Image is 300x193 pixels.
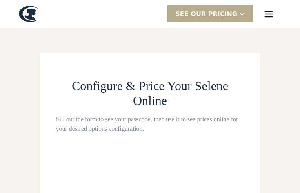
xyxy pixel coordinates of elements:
[19,6,38,22] a: home
[56,115,244,133] div: Fill out the form to see your passcode, then use it to see prices online for your desired options...
[72,79,228,108] span: Configure & Price Your Selene Online
[175,9,237,19] div: SEE Our Pricing
[167,5,253,22] div: SEE Our Pricing
[256,2,281,27] div: menu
